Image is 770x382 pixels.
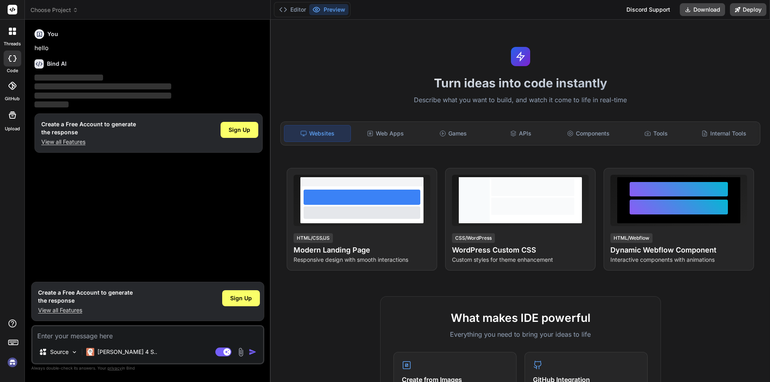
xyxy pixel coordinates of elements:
p: Always double-check its answers. Your in Bind [31,364,264,372]
h2: What makes IDE powerful [393,309,648,326]
button: Download [680,3,725,16]
span: ‌ [34,93,171,99]
p: Responsive design with smooth interactions [294,256,430,264]
div: Internal Tools [691,125,757,142]
button: Preview [309,4,349,15]
h4: Modern Landing Page [294,245,430,256]
h6: Bind AI [47,60,67,68]
div: Games [420,125,486,142]
h1: Create a Free Account to generate the response [38,289,133,305]
h1: Turn ideas into code instantly [276,76,765,90]
h4: WordPress Custom CSS [452,245,589,256]
img: attachment [236,348,245,357]
p: [PERSON_NAME] 4 S.. [97,348,157,356]
p: Custom styles for theme enhancement [452,256,589,264]
div: Discord Support [622,3,675,16]
img: icon [249,348,257,356]
label: GitHub [5,95,20,102]
span: Sign Up [230,294,252,302]
span: Choose Project [30,6,78,14]
img: signin [6,356,19,369]
label: code [7,67,18,74]
div: Websites [284,125,351,142]
p: Interactive components with animations [610,256,747,264]
label: threads [4,40,21,47]
p: View all Features [38,306,133,314]
div: Components [555,125,622,142]
div: CSS/WordPress [452,233,495,243]
span: Sign Up [229,126,250,134]
p: View all Features [41,138,136,146]
span: ‌ [34,75,103,81]
button: Deploy [730,3,766,16]
h6: You [47,30,58,38]
img: Pick Models [71,349,78,356]
span: privacy [107,366,122,370]
div: HTML/CSS/JS [294,233,333,243]
img: Claude 4 Sonnet [86,348,94,356]
div: APIs [488,125,554,142]
p: Source [50,348,69,356]
h1: Create a Free Account to generate the response [41,120,136,136]
button: Editor [276,4,309,15]
label: Upload [5,125,20,132]
p: Describe what you want to build, and watch it come to life in real-time [276,95,765,105]
div: HTML/Webflow [610,233,652,243]
div: Tools [623,125,689,142]
p: Everything you need to bring your ideas to life [393,329,648,339]
h4: Dynamic Webflow Component [610,245,747,256]
p: hello [34,44,263,53]
span: ‌ [34,83,171,89]
span: ‌ [34,101,69,107]
div: Web Apps [353,125,419,142]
